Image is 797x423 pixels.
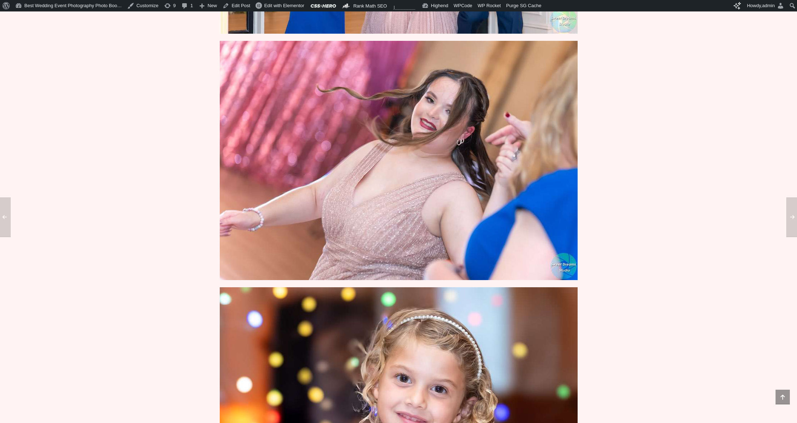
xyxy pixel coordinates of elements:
span: Rank Math SEO [353,3,387,9]
img: Sweet 16 Event Photographer American Hotel Nj 7 [220,41,578,280]
span: Edit with Elementor [264,3,304,8]
span: admin [762,3,775,8]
